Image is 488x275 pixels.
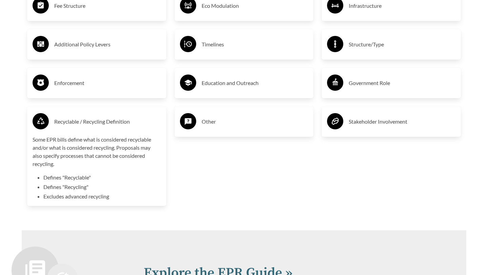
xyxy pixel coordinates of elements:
[202,78,308,88] h3: Education and Outreach
[349,39,455,50] h3: Structure/Type
[349,78,455,88] h3: Government Role
[43,173,161,182] li: Defines "Recyclable"
[33,135,161,168] p: Some EPR bills define what is considered recyclable and/or what is considered recycling. Proposal...
[202,116,308,127] h3: Other
[202,0,308,11] h3: Eco Modulation
[54,0,161,11] h3: Fee Structure
[349,0,455,11] h3: Infrastructure
[349,116,455,127] h3: Stakeholder Involvement
[202,39,308,50] h3: Timelines
[43,192,161,200] li: Excludes advanced recycling
[54,78,161,88] h3: Enforcement
[43,183,161,191] li: Defines "Recycling"
[54,116,161,127] h3: Recyclable / Recycling Definition
[54,39,161,50] h3: Additional Policy Levers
